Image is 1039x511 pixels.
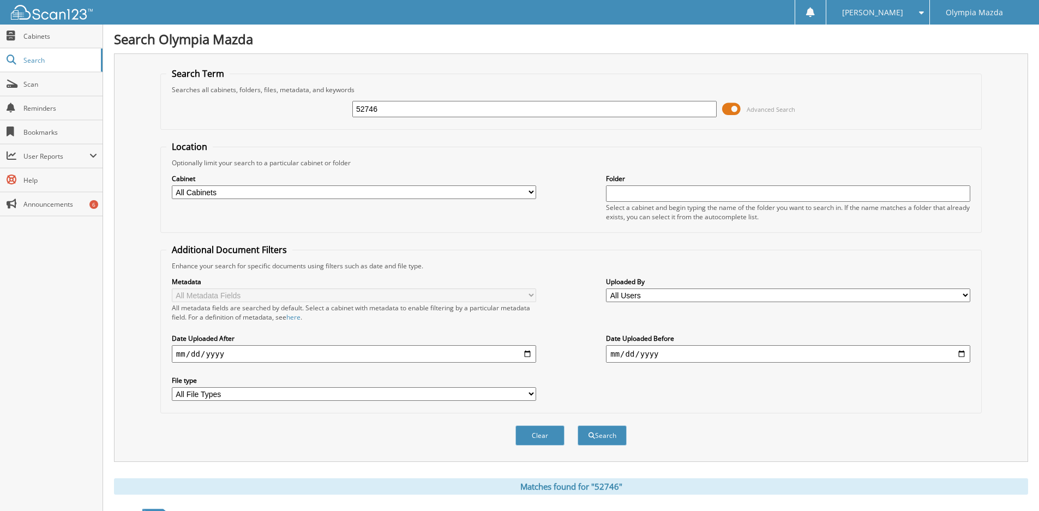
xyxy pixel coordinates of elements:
label: Uploaded By [606,277,970,286]
label: File type [172,376,536,385]
label: Date Uploaded Before [606,334,970,343]
span: Search [23,56,95,65]
span: Cabinets [23,32,97,41]
span: Reminders [23,104,97,113]
span: Scan [23,80,97,89]
legend: Search Term [166,68,230,80]
input: end [606,345,970,363]
label: Cabinet [172,174,536,183]
div: All metadata fields are searched by default. Select a cabinet with metadata to enable filtering b... [172,303,536,322]
div: Optionally limit your search to a particular cabinet or folder [166,158,976,167]
div: Select a cabinet and begin typing the name of the folder you want to search in. If the name match... [606,203,970,221]
span: Announcements [23,200,97,209]
button: Search [578,425,627,446]
legend: Additional Document Filters [166,244,292,256]
input: start [172,345,536,363]
span: Advanced Search [747,105,795,113]
div: 6 [89,200,98,209]
div: Enhance your search for specific documents using filters such as date and file type. [166,261,976,270]
label: Date Uploaded After [172,334,536,343]
div: Searches all cabinets, folders, files, metadata, and keywords [166,85,976,94]
label: Metadata [172,277,536,286]
button: Clear [515,425,564,446]
span: Olympia Mazda [946,9,1003,16]
span: Help [23,176,97,185]
label: Folder [606,174,970,183]
h1: Search Olympia Mazda [114,30,1028,48]
span: User Reports [23,152,89,161]
span: [PERSON_NAME] [842,9,903,16]
div: Matches found for "52746" [114,478,1028,495]
a: here [286,312,301,322]
span: Bookmarks [23,128,97,137]
legend: Location [166,141,213,153]
img: scan123-logo-white.svg [11,5,93,20]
